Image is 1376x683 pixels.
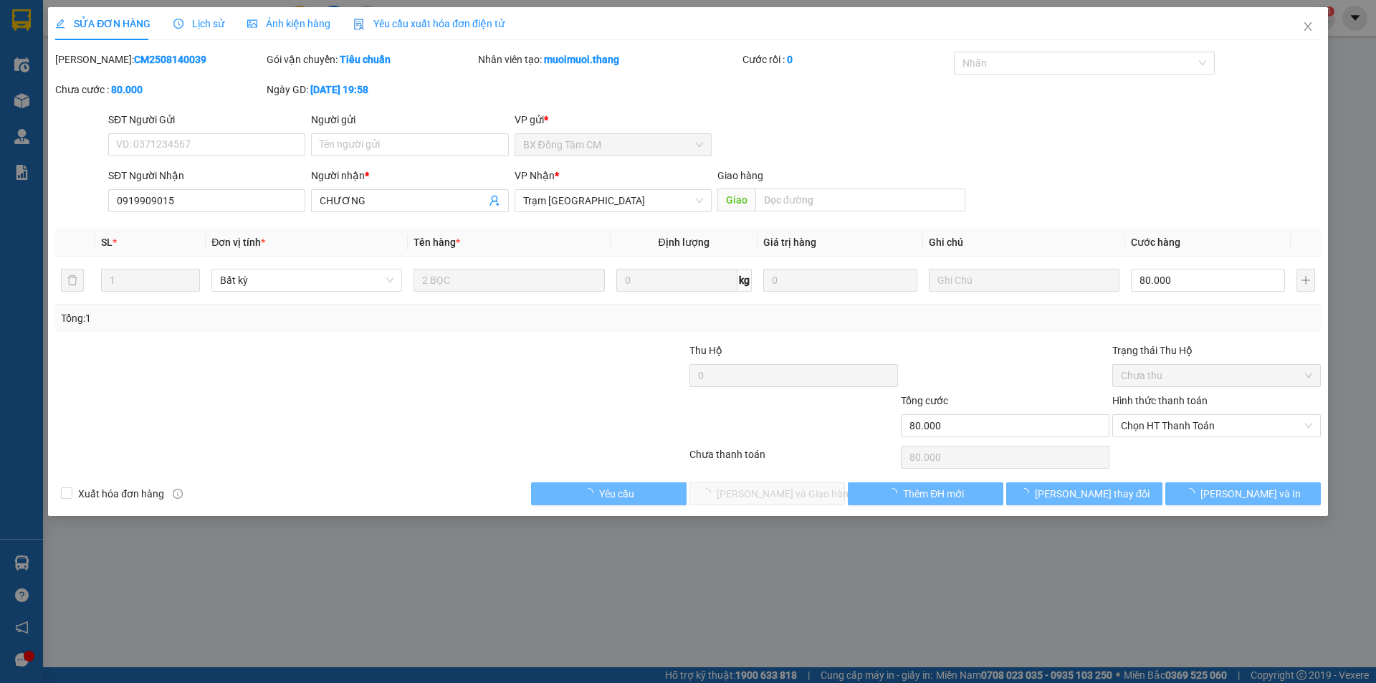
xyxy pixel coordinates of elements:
[108,112,305,128] div: SĐT Người Gửi
[903,486,964,502] span: Thêm ĐH mới
[72,486,170,502] span: Xuất hóa đơn hàng
[414,269,604,292] input: VD: Bàn, Ghế
[478,52,740,67] div: Nhân viên tạo:
[111,84,143,95] b: 80.000
[55,19,65,29] span: edit
[742,52,951,67] div: Cước rồi :
[353,19,365,30] img: icon
[55,18,150,29] span: SỬA ĐƠN HÀNG
[1006,482,1162,505] button: [PERSON_NAME] thay đổi
[247,18,330,29] span: Ảnh kiện hàng
[929,269,1119,292] input: Ghi Chú
[134,54,206,65] b: CM2508140039
[267,52,475,67] div: Gói vận chuyển:
[61,269,84,292] button: delete
[544,54,619,65] b: muoimuoi.thang
[515,112,712,128] div: VP gửi
[1019,488,1035,498] span: loading
[247,19,257,29] span: picture
[848,482,1003,505] button: Thêm ĐH mới
[1112,395,1208,406] label: Hình thức thanh toán
[659,237,709,248] span: Định lượng
[901,395,948,406] span: Tổng cước
[523,190,703,211] span: Trạm Sài Gòn
[515,170,555,181] span: VP Nhận
[220,269,393,291] span: Bất kỳ
[599,486,634,502] span: Yêu cầu
[1288,7,1328,47] button: Close
[923,229,1125,257] th: Ghi chú
[1185,488,1200,498] span: loading
[173,18,224,29] span: Lịch sử
[531,482,687,505] button: Yêu cầu
[311,112,508,128] div: Người gửi
[353,18,505,29] span: Yêu cầu xuất hóa đơn điện tử
[55,52,264,67] div: [PERSON_NAME]:
[1302,21,1314,32] span: close
[887,488,903,498] span: loading
[1112,343,1321,358] div: Trạng thái Thu Hộ
[1035,486,1150,502] span: [PERSON_NAME] thay đổi
[310,84,368,95] b: [DATE] 19:58
[211,237,265,248] span: Đơn vị tính
[787,54,793,65] b: 0
[1165,482,1321,505] button: [PERSON_NAME] và In
[173,19,183,29] span: clock-circle
[583,488,599,498] span: loading
[688,446,899,472] div: Chưa thanh toán
[101,237,113,248] span: SL
[1121,415,1312,436] span: Chọn HT Thanh Toán
[311,168,508,183] div: Người nhận
[523,134,703,156] span: BX Đồng Tâm CM
[267,82,475,97] div: Ngày GD:
[755,188,965,211] input: Dọc đường
[173,489,183,499] span: info-circle
[340,54,391,65] b: Tiêu chuẩn
[414,237,460,248] span: Tên hàng
[108,168,305,183] div: SĐT Người Nhận
[1296,269,1315,292] button: plus
[689,482,845,505] button: [PERSON_NAME] và Giao hàng
[717,170,763,181] span: Giao hàng
[1121,365,1312,386] span: Chưa thu
[717,188,755,211] span: Giao
[55,82,264,97] div: Chưa cước :
[763,237,816,248] span: Giá trị hàng
[1131,237,1180,248] span: Cước hàng
[1200,486,1301,502] span: [PERSON_NAME] và In
[689,345,722,356] span: Thu Hộ
[489,195,500,206] span: user-add
[763,269,917,292] input: 0
[61,310,531,326] div: Tổng: 1
[737,269,752,292] span: kg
